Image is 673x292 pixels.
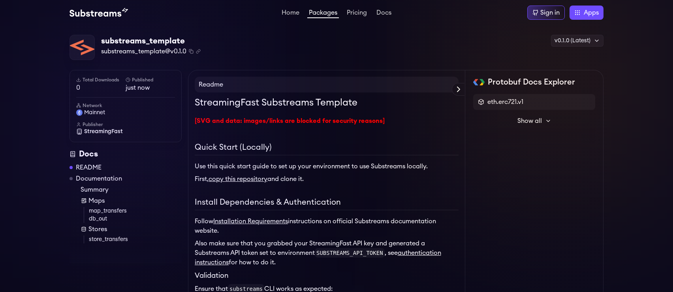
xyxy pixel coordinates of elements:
a: Stores [81,224,182,234]
button: Show all [473,113,595,129]
h6: Publisher [76,121,175,128]
a: Installation Requirements [213,218,288,224]
p: Follow instructions on official Substreams documentation website. [195,217,459,235]
code: SUBSTREAMS_API_TOKEN [315,248,385,258]
a: mainnet [76,109,175,117]
div: v0.1.0 (Latest) [551,35,603,47]
a: Home [280,9,301,17]
p: First, and clone it. [195,174,459,184]
a: Sign in [527,6,565,20]
div: substreams_template [101,36,201,47]
a: copy this repository [209,176,267,182]
div: Docs [70,149,182,160]
a: Docs [375,9,393,17]
span: StreamingFast [84,128,123,136]
a: Packages [307,9,339,18]
img: Store icon [81,226,87,232]
a: Documentation [76,174,122,183]
h6: Published [126,77,175,83]
a: Maps [81,196,182,205]
a: map_transfers [89,207,182,215]
span: Apps [584,8,599,17]
img: Map icon [81,198,87,204]
h3: Validation [195,270,459,281]
h2: Quick Start (Locally) [195,141,459,155]
div: Sign in [540,8,560,17]
p: Use this quick start guide to set up your environment to use Substreams locally. [195,162,459,171]
span: Show all [517,116,542,126]
button: Copy .spkg link to clipboard [196,49,201,54]
img: mainnet [76,109,83,116]
img: Substream's logo [70,8,128,17]
a: Summary [81,185,182,194]
img: Protobuf [473,79,485,85]
img: Package Logo [70,35,94,60]
p: Also make sure that you grabbed your StreamingFast API key and generated a Substreams API token s... [195,239,459,267]
span: 0 [76,83,126,92]
h6: Total Downloads [76,77,126,83]
h1: StreamingFast Substreams Template [195,96,459,110]
a: db_out [89,215,182,223]
span: mainnet [84,109,105,117]
a: StreamingFast [76,128,175,136]
h2: Install Dependencies & Authentication [195,196,459,210]
button: Copy package name and version [189,49,194,54]
a: [SVG and data: images/links are blocked for security reasons] [195,118,385,124]
a: store_transfers [89,235,182,243]
h6: Network [76,102,175,109]
span: substreams_template@v0.1.0 [101,47,186,56]
a: Pricing [345,9,368,17]
h4: Readme [195,77,459,92]
a: README [76,163,102,172]
span: just now [126,83,175,92]
h2: Protobuf Docs Explorer [488,77,575,88]
span: eth.erc721.v1 [487,97,523,107]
